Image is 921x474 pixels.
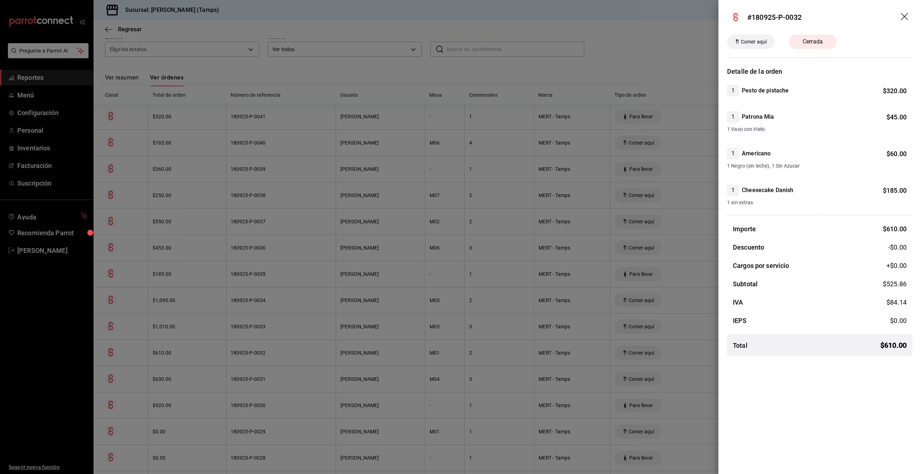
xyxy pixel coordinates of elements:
span: $ 84.14 [886,298,907,306]
span: $ 45.00 [886,113,907,121]
span: 1 Negro (sin leche), 1 Sin Azucar [727,162,907,170]
span: 1 Vaso con Hielo [727,126,907,133]
h4: Pesto de pistache [742,86,789,95]
span: $ 610.00 [880,340,907,351]
h3: Total [733,341,748,350]
span: $ 185.00 [883,187,907,194]
h3: Importe [733,224,756,234]
button: drag [901,13,909,22]
div: #180925-P-0032 [747,12,802,23]
span: $ 0.00 [890,317,907,324]
span: 1 [727,186,739,195]
h3: IVA [733,297,743,307]
span: 1 [727,149,739,158]
span: Cerrada [798,37,827,46]
span: -$0.00 [888,242,907,252]
h3: IEPS [733,316,747,325]
span: $ 320.00 [883,87,907,95]
span: +$ 0.00 [886,261,907,270]
h3: Detalle de la orden [727,67,912,76]
h4: Patrona Mia [742,113,774,121]
h4: Americano [742,149,771,158]
span: $ 60.00 [886,150,907,158]
h3: Subtotal [733,279,758,289]
span: $ 610.00 [883,225,907,233]
span: 1 sin extras [727,199,907,206]
span: Comer aquí [738,38,770,46]
h3: Cargos por servicio [733,261,789,270]
span: $ 525.86 [883,280,907,288]
span: 1 [727,113,739,121]
span: 1 [727,86,739,95]
h4: Cheesecake Danish [742,186,793,195]
h3: Descuento [733,242,764,252]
